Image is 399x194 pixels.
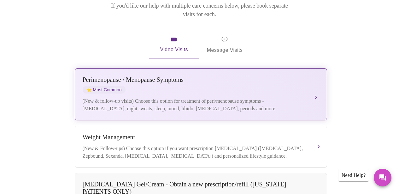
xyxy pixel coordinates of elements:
button: Perimenopause / Menopause SymptomsstarMost Common(New & follow-up visits) Choose this option for ... [75,68,327,120]
div: (New & follow-up visits) Choose this option for treatment of peri/menopause symptoms - [MEDICAL_D... [83,97,307,112]
span: Most Common [83,86,126,94]
span: Message Visits [207,35,243,55]
div: Weight Management [83,134,307,141]
button: Weight Management(New & Follow-ups) Choose this option if you want prescription [MEDICAL_DATA] ([... [75,126,327,168]
span: message [221,35,228,44]
div: Need Help? [338,169,369,181]
span: Video Visits [156,36,192,54]
div: (New & Follow-ups) Choose this option if you want prescription [MEDICAL_DATA] ([MEDICAL_DATA], Ze... [83,145,307,160]
div: Perimenopause / Menopause Symptoms [83,76,307,83]
span: star [86,87,92,92]
button: Messages [374,169,391,186]
p: If you'd like our help with multiple care concerns below, please book separate visits for each. [103,2,297,19]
